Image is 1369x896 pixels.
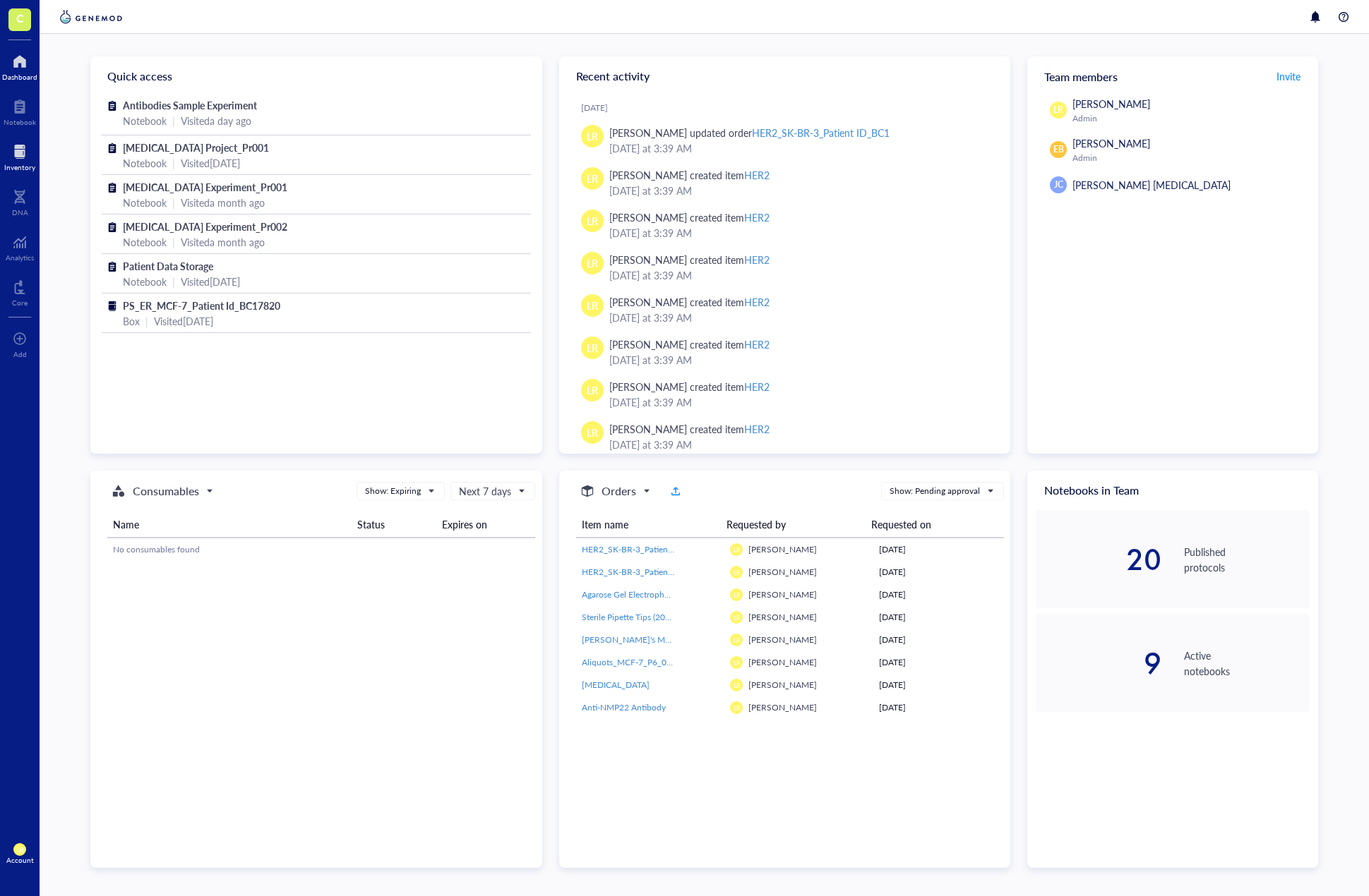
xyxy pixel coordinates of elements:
[582,634,719,646] a: [PERSON_NAME]'s Modified Eagle Medium (DMEM)
[154,313,213,329] div: Visited [DATE]
[581,102,1000,114] div: [DATE]
[879,679,998,691] div: [DATE]
[748,611,817,623] span: [PERSON_NAME]
[744,422,770,436] div: HER2
[570,162,1000,204] a: LR[PERSON_NAME] created itemHER2[DATE] at 3:39 AM
[748,701,817,713] span: [PERSON_NAME]
[172,234,175,250] div: |
[587,213,598,229] span: LR
[890,485,980,497] div: Show: Pending approval
[582,634,779,646] span: [PERSON_NAME]'s Modified Eagle Medium (DMEM)
[879,588,998,601] div: [DATE]
[123,195,167,210] div: Notebook
[1053,104,1063,116] span: LR
[748,679,817,691] span: [PERSON_NAME]
[1184,544,1310,575] div: Published protocols
[587,298,598,313] span: LR
[582,656,720,668] span: Aliquots_MCF-7_P6_07032023_001
[879,701,998,714] div: [DATE]
[733,546,740,554] span: LR
[133,483,199,500] h5: Consumables
[107,511,352,538] th: Name
[582,543,719,556] a: HER2_SK-BR-3_Patient ID [MEDICAL_RECORD_NUMBER]
[1072,113,1304,124] div: Admin
[2,73,37,81] div: Dashboard
[733,704,740,712] span: LR
[570,289,1000,331] a: LR[PERSON_NAME] created itemHER2[DATE] at 3:39 AM
[752,126,890,140] div: HER2_SK-BR-3_Patient ID_BC1
[172,155,175,171] div: |
[90,56,542,96] div: Quick access
[6,253,34,262] div: Analytics
[609,125,890,140] div: [PERSON_NAME] updated order
[879,566,998,579] div: [DATE]
[12,208,28,217] div: DNA
[582,588,719,601] a: Agarose Gel Electrophoresis Kit
[56,8,126,25] img: genemod-logo
[1072,178,1231,192] span: [PERSON_NAME] [MEDICAL_DATA]
[12,276,28,307] a: Core
[582,611,684,623] span: Sterile Pipette Tips (200 µL)
[879,656,998,669] div: [DATE]
[609,267,988,283] div: [DATE] at 3:39 AM
[602,483,636,500] h5: Orders
[879,634,998,646] div: [DATE]
[576,511,721,538] th: Item name
[609,310,988,325] div: [DATE] at 3:39 AM
[570,246,1000,289] a: LR[PERSON_NAME] created itemHER2[DATE] at 3:39 AM
[721,511,866,538] th: Requested by
[2,50,37,81] a: Dashboard
[1072,97,1150,111] span: [PERSON_NAME]
[172,195,175,210] div: |
[459,485,524,497] span: Next 7 days
[123,313,140,329] div: Box
[582,701,666,713] span: Anti-NMP22 Antibody
[436,511,535,538] th: Expires on
[748,656,817,668] span: [PERSON_NAME]
[123,98,257,112] span: Antibodies Sample Experiment
[12,298,28,307] div: Core
[1027,56,1318,96] div: Team members
[744,253,770,267] div: HER2
[582,701,719,714] a: Anti-NMP22 Antibody
[609,337,770,352] div: [PERSON_NAME] created item
[181,155,240,171] div: Visited [DATE]
[587,255,598,271] span: LR
[6,856,34,864] div: Account
[123,155,167,171] div: Notebook
[6,231,34,262] a: Analytics
[172,113,175,128] div: |
[609,421,770,437] div: [PERSON_NAME] created item
[123,140,269,155] span: [MEDICAL_DATA] Project_Pr001
[609,252,770,267] div: [PERSON_NAME] created item
[609,183,988,198] div: [DATE] at 3:39 AM
[123,180,287,194] span: [MEDICAL_DATA] Experiment_Pr001
[587,128,598,144] span: LR
[582,543,806,555] span: HER2_SK-BR-3_Patient ID [MEDICAL_RECORD_NUMBER]
[609,167,770,183] div: [PERSON_NAME] created item
[1276,65,1301,87] button: Invite
[1027,471,1318,510] div: Notebooks in Team
[1053,143,1064,156] span: EB
[587,340,598,356] span: LR
[1036,649,1161,677] div: 9
[1054,178,1063,191] span: JC
[181,113,251,128] div: Visited a day ago
[582,588,698,600] span: Agarose Gel Electrophoresis Kit
[570,119,1000,162] a: LR[PERSON_NAME] updated orderHER2_SK-BR-3_Patient ID_BC1[DATE] at 3:39 AM
[582,566,702,578] span: HER2_SK-BR-3_Patient ID_BC1
[733,569,740,576] span: LR
[733,591,740,599] span: LR
[866,511,993,538] th: Requested on
[748,566,817,578] span: [PERSON_NAME]
[1036,545,1161,574] div: 20
[570,204,1000,246] a: LR[PERSON_NAME] created itemHER2[DATE] at 3:39 AM
[559,56,1011,96] div: Recent activity
[582,679,719,691] a: [MEDICAL_DATA]
[181,195,265,210] div: Visited a month ago
[16,846,23,854] span: LR
[587,171,598,186] span: LR
[582,611,719,624] a: Sterile Pipette Tips (200 µL)
[609,140,988,156] div: [DATE] at 3:39 AM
